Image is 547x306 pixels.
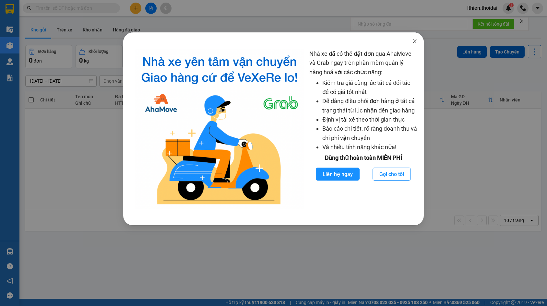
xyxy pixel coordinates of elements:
button: Liên hệ ngay [316,168,360,181]
button: Close [406,32,424,51]
li: Và nhiều tính năng khác nữa! [322,143,417,152]
span: Gọi cho tôi [379,170,404,178]
div: Dùng thử hoàn toàn MIỄN PHÍ [309,153,417,162]
span: Liên hệ ngay [323,170,353,178]
div: Nhà xe đã có thể đặt đơn qua AhaMove và Grab ngay trên phần mềm quản lý hàng hoá với các chức năng: [309,49,417,209]
span: close [412,39,417,44]
li: Kiểm tra giá cùng lúc tất cả đối tác để có giá tốt nhất [322,78,417,97]
img: logo [135,49,304,209]
li: Định vị tài xế theo thời gian thực [322,115,417,124]
button: Gọi cho tôi [373,168,411,181]
li: Dễ dàng điều phối đơn hàng ở tất cả trạng thái từ lúc nhận đến giao hàng [322,97,417,115]
li: Báo cáo chi tiết, rõ ràng doanh thu và chi phí vận chuyển [322,124,417,143]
